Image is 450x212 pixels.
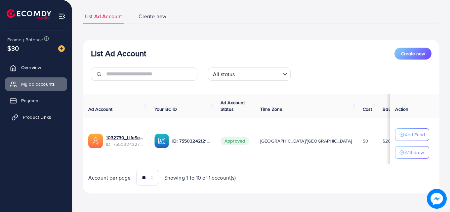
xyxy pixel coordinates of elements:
[91,49,146,58] h3: List Ad Account
[88,174,131,182] span: Account per page
[5,110,67,124] a: Product Links
[383,106,400,112] span: Balance
[208,67,291,81] div: Search for option
[58,45,65,52] img: image
[405,131,425,139] p: Add Fund
[21,64,41,71] span: Overview
[7,9,51,20] img: logo
[363,106,372,112] span: Cost
[21,81,55,87] span: My ad accounts
[237,68,280,79] input: Search for option
[260,106,282,112] span: Time Zone
[363,138,368,144] span: $0
[85,13,122,20] span: List Ad Account
[5,61,67,74] a: Overview
[212,69,236,79] span: All status
[221,99,245,112] span: Ad Account Status
[58,13,66,20] img: menu
[395,128,429,141] button: Add Fund
[106,134,144,141] a: 1032730_LifeSence_1757946911352
[139,13,166,20] span: Create new
[164,174,236,182] span: Showing 1 To 10 of 1 account(s)
[7,43,19,53] span: $30
[172,137,210,145] p: ID: 7550324212188069889
[221,137,249,145] span: Approved
[106,134,144,148] div: <span class='underline'>1032730_LifeSence_1757946911352</span></br>7550324327837892624
[154,106,177,112] span: Your BC ID
[23,114,51,120] span: Product Links
[7,36,43,43] span: Ecomdy Balance
[5,94,67,107] a: Payment
[401,50,425,57] span: Create new
[428,190,446,208] img: image
[88,106,113,112] span: Ad Account
[106,141,144,148] span: ID: 7550324327837892624
[383,138,391,144] span: $20
[394,48,431,60] button: Create new
[395,106,408,112] span: Action
[88,134,103,148] img: ic-ads-acc.e4c84228.svg
[154,134,169,148] img: ic-ba-acc.ded83a64.svg
[395,146,429,159] button: Withdraw
[5,77,67,91] a: My ad accounts
[405,148,424,156] p: Withdraw
[260,138,352,144] span: [GEOGRAPHIC_DATA]/[GEOGRAPHIC_DATA]
[21,97,40,104] span: Payment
